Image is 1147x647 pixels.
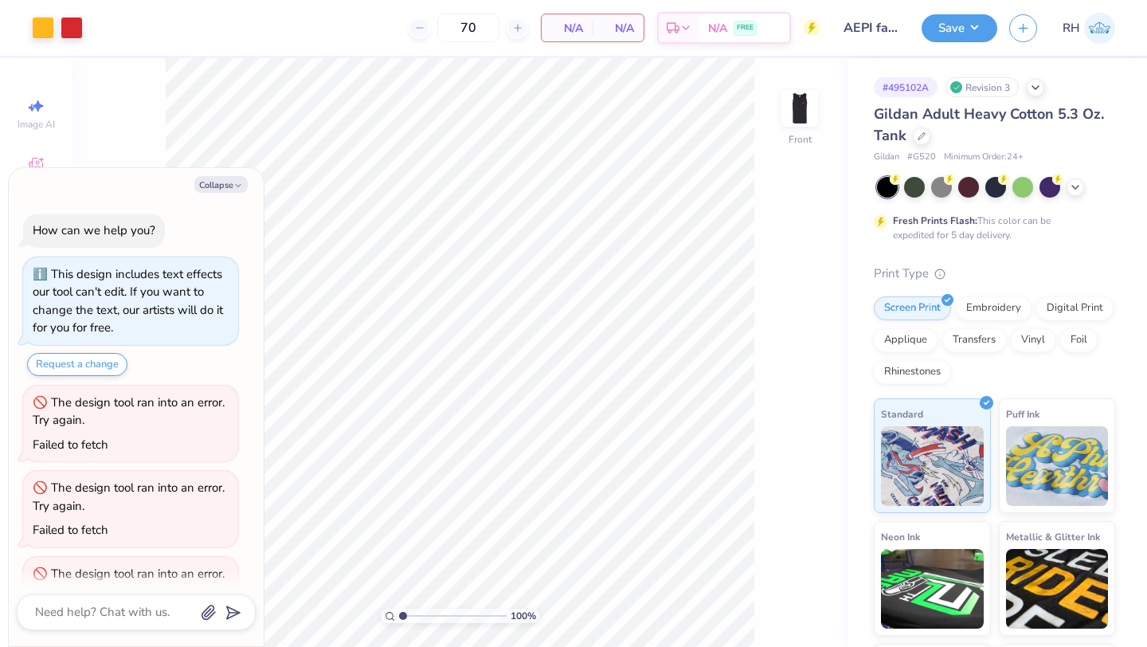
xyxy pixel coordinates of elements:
[944,151,1024,164] span: Minimum Order: 24 +
[511,609,536,623] span: 100 %
[874,151,899,164] span: Gildan
[874,265,1115,283] div: Print Type
[1006,549,1109,629] img: Metallic & Glitter Ink
[1011,328,1055,352] div: Vinyl
[956,296,1032,320] div: Embroidery
[33,566,225,600] div: The design tool ran into an error. Try again.
[893,214,977,227] strong: Fresh Prints Flash:
[893,214,1089,242] div: This color can be expedited for 5 day delivery.
[784,92,816,124] img: Front
[1063,19,1080,37] span: RH
[1036,296,1114,320] div: Digital Print
[922,14,997,42] button: Save
[1006,528,1100,545] span: Metallic & Glitter Ink
[33,394,225,429] div: The design tool ran into an error. Try again.
[945,77,1019,97] div: Revision 3
[874,328,938,352] div: Applique
[874,360,951,384] div: Rhinestones
[874,296,951,320] div: Screen Print
[602,20,634,37] span: N/A
[907,151,936,164] span: # G520
[33,266,223,336] div: This design includes text effects our tool can't edit. If you want to change the text, our artist...
[737,22,754,33] span: FREE
[551,20,583,37] span: N/A
[832,12,910,44] input: Untitled Design
[1006,426,1109,506] img: Puff Ink
[33,480,225,514] div: The design tool ran into an error. Try again.
[874,104,1104,145] span: Gildan Adult Heavy Cotton 5.3 Oz. Tank
[1084,13,1115,44] img: Rita Habib
[194,176,248,193] button: Collapse
[881,426,984,506] img: Standard
[33,522,108,538] div: Failed to fetch
[874,77,938,97] div: # 495102A
[18,118,55,131] span: Image AI
[942,328,1006,352] div: Transfers
[1060,328,1098,352] div: Foil
[27,353,127,376] button: Request a change
[881,406,923,422] span: Standard
[437,14,499,42] input: – –
[33,222,155,238] div: How can we help you?
[1063,13,1115,44] a: RH
[708,20,727,37] span: N/A
[1006,406,1039,422] span: Puff Ink
[881,528,920,545] span: Neon Ink
[881,549,984,629] img: Neon Ink
[33,437,108,453] div: Failed to fetch
[789,132,812,147] div: Front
